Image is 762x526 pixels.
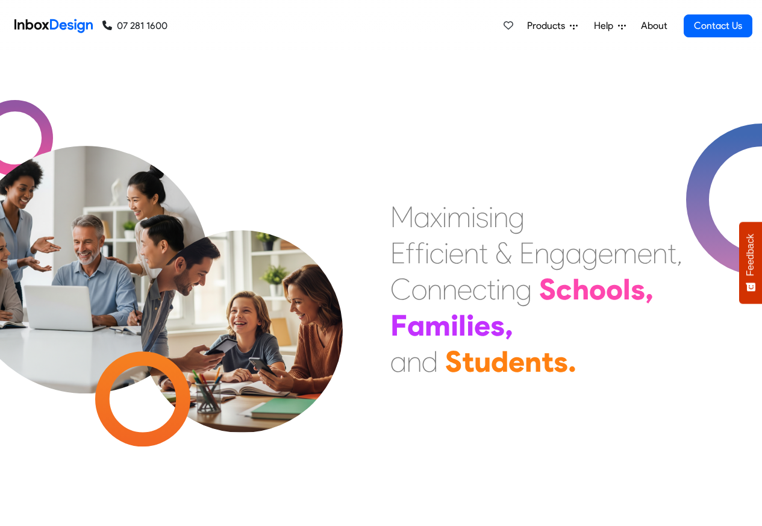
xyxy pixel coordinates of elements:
div: i [471,199,476,235]
div: m [613,235,637,271]
a: 07 281 1600 [102,19,167,33]
div: l [623,271,631,307]
div: , [676,235,682,271]
div: n [501,271,516,307]
div: n [442,271,457,307]
div: S [445,343,462,380]
div: t [462,343,474,380]
div: & [495,235,512,271]
div: E [390,235,405,271]
div: f [405,235,415,271]
div: t [667,235,676,271]
div: g [508,199,525,235]
div: m [447,199,471,235]
div: f [415,235,425,271]
div: e [474,307,490,343]
div: i [489,199,493,235]
a: Products [522,14,582,38]
div: t [487,271,496,307]
div: h [572,271,589,307]
div: S [539,271,556,307]
div: s [476,199,489,235]
div: n [427,271,442,307]
div: i [466,307,474,343]
a: Help [589,14,631,38]
div: Maximising Efficient & Engagement, Connecting Schools, Families, and Students. [390,199,682,380]
div: o [606,271,623,307]
div: , [505,307,513,343]
div: n [525,343,542,380]
div: g [516,271,532,307]
div: i [425,235,429,271]
div: , [645,271,654,307]
div: s [554,343,568,380]
div: a [390,343,407,380]
div: e [508,343,525,380]
div: s [490,307,505,343]
div: i [496,271,501,307]
span: Feedback [745,234,756,276]
a: Contact Us [684,14,752,37]
div: o [589,271,606,307]
div: d [422,343,438,380]
div: e [598,235,613,271]
div: n [534,235,549,271]
div: m [425,307,451,343]
div: c [472,271,487,307]
div: M [390,199,414,235]
div: n [407,343,422,380]
div: o [411,271,427,307]
button: Feedback - Show survey [739,222,762,304]
div: g [549,235,566,271]
div: C [390,271,411,307]
a: About [637,14,670,38]
div: c [429,235,444,271]
div: i [442,199,447,235]
div: l [458,307,466,343]
span: Products [527,19,570,33]
div: i [444,235,449,271]
div: F [390,307,407,343]
div: s [631,271,645,307]
div: e [637,235,652,271]
div: e [449,235,464,271]
div: c [556,271,572,307]
div: n [493,199,508,235]
div: t [479,235,488,271]
div: x [430,199,442,235]
div: g [582,235,598,271]
div: e [457,271,472,307]
div: d [491,343,508,380]
div: . [568,343,576,380]
span: Help [594,19,618,33]
div: t [542,343,554,380]
img: parents_with_child.png [116,180,368,433]
div: a [566,235,582,271]
div: E [519,235,534,271]
div: n [464,235,479,271]
div: u [474,343,491,380]
div: a [407,307,425,343]
div: i [451,307,458,343]
div: a [414,199,430,235]
div: n [652,235,667,271]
